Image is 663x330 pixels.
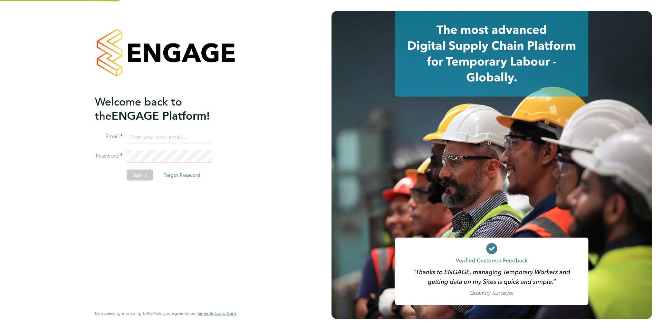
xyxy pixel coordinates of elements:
label: Password [95,152,123,160]
input: Enter your work email... [127,131,212,143]
span: Welcome back to the [95,95,182,122]
button: Forgot Password [158,170,206,181]
h2: ENGAGE Platform! [95,94,230,123]
button: Sign In [127,170,153,181]
label: Email [95,133,123,140]
span: By accessing and using ENGAGE you agree to our [95,310,237,316]
a: Terms & Conditions [197,311,237,316]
